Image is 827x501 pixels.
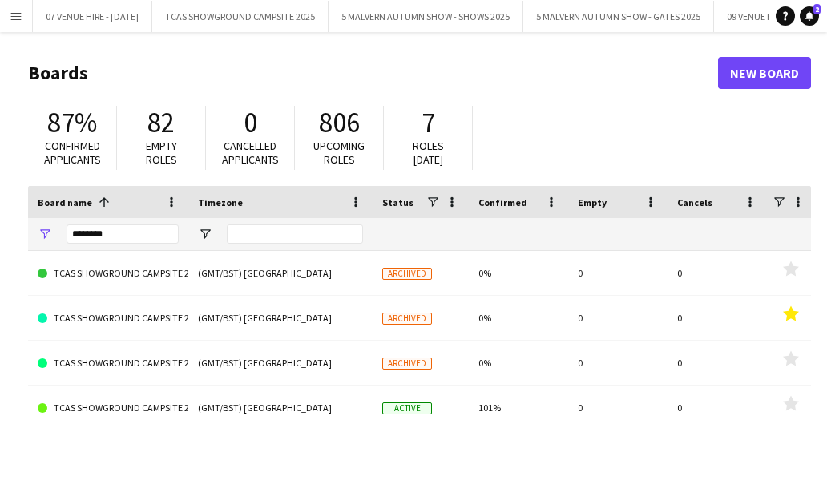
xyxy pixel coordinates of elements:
a: New Board [718,57,811,89]
button: 5 MALVERN AUTUMN SHOW - GATES 2025 [523,1,714,32]
span: Empty roles [146,139,177,167]
a: TCAS SHOWGROUND CAMPSITE 2022 [38,251,179,296]
div: 0% [469,251,568,295]
button: 5 MALVERN AUTUMN SHOW - SHOWS 2025 [329,1,523,32]
a: TCAS SHOWGROUND CAMPSITE 2025 [38,386,179,430]
div: 0% [469,341,568,385]
span: Active [382,402,432,414]
div: 101% [469,386,568,430]
a: TCAS SHOWGROUND CAMPSITE 2024 [38,341,179,386]
a: 2 [800,6,819,26]
input: Board name Filter Input [67,224,179,244]
span: Confirmed applicants [44,139,101,167]
div: 0 [668,386,767,430]
button: 07 VENUE HIRE - [DATE] [33,1,152,32]
span: Upcoming roles [313,139,365,167]
span: Cancelled applicants [222,139,279,167]
a: TCAS SHOWGROUND CAMPSITE 2023 [38,296,179,341]
span: Roles [DATE] [413,139,444,167]
div: (GMT/BST) [GEOGRAPHIC_DATA] [188,296,373,340]
span: Archived [382,358,432,370]
span: 7 [422,105,435,140]
div: (GMT/BST) [GEOGRAPHIC_DATA] [188,386,373,430]
div: 0 [568,386,668,430]
div: 0 [568,251,668,295]
div: 0 [568,341,668,385]
span: 87% [47,105,97,140]
span: 0 [244,105,257,140]
span: Timezone [198,196,243,208]
div: 0 [668,296,767,340]
div: (GMT/BST) [GEOGRAPHIC_DATA] [188,341,373,385]
span: Archived [382,313,432,325]
button: TCAS SHOWGROUND CAMPSITE 2025 [152,1,329,32]
input: Timezone Filter Input [227,224,363,244]
div: 0% [469,296,568,340]
span: 2 [813,4,821,14]
span: Confirmed [478,196,527,208]
span: Archived [382,268,432,280]
span: Cancels [677,196,712,208]
div: 0 [668,251,767,295]
div: 0 [668,341,767,385]
button: Open Filter Menu [198,227,212,241]
div: (GMT/BST) [GEOGRAPHIC_DATA] [188,251,373,295]
span: 82 [147,105,175,140]
span: 806 [319,105,360,140]
h1: Boards [28,61,718,85]
span: Empty [578,196,607,208]
span: Board name [38,196,92,208]
button: Open Filter Menu [38,227,52,241]
span: Status [382,196,413,208]
div: 0 [568,296,668,340]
